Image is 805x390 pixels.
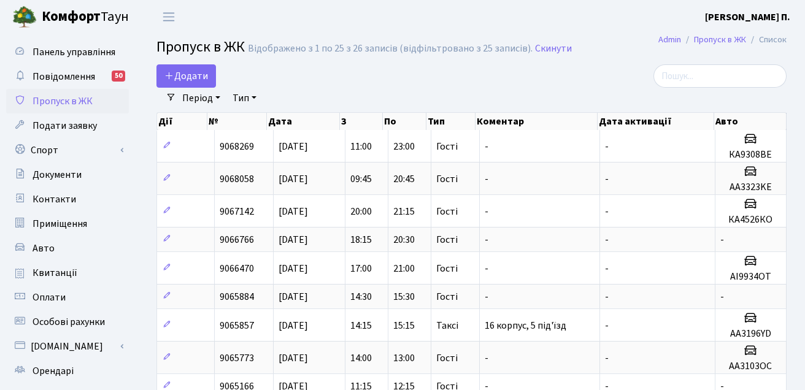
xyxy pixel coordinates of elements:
[112,71,125,82] div: 50
[33,45,115,59] span: Панель управління
[279,290,308,304] span: [DATE]
[720,149,781,161] h5: КА9308ВЕ
[340,113,383,130] th: З
[350,319,372,332] span: 14:15
[33,193,76,206] span: Контакти
[535,43,572,55] a: Скинути
[485,319,566,332] span: 16 корпус, 5 під'їзд
[6,64,129,89] a: Повідомлення50
[279,351,308,365] span: [DATE]
[485,262,488,275] span: -
[6,162,129,187] a: Документи
[658,33,681,46] a: Admin
[605,351,609,365] span: -
[220,233,254,247] span: 9066766
[393,262,415,275] span: 21:00
[279,319,308,332] span: [DATE]
[220,140,254,153] span: 9068269
[436,207,458,216] span: Гості
[350,262,372,275] span: 17:00
[393,233,415,247] span: 20:30
[42,7,101,26] b: Комфорт
[720,182,781,193] h5: AA3323KE
[6,212,129,236] a: Приміщення
[485,290,488,304] span: -
[6,359,129,383] a: Орендарі
[6,89,129,113] a: Пропуск в ЖК
[436,142,458,151] span: Гості
[153,7,184,27] button: Переключити навігацію
[605,140,609,153] span: -
[220,172,254,186] span: 9068058
[714,113,787,130] th: Авто
[33,168,82,182] span: Документи
[207,113,267,130] th: №
[705,10,790,25] a: [PERSON_NAME] П.
[279,140,308,153] span: [DATE]
[267,113,340,130] th: Дата
[393,140,415,153] span: 23:00
[42,7,129,28] span: Таун
[33,242,55,255] span: Авто
[6,285,129,310] a: Оплати
[653,64,787,88] input: Пошук...
[605,319,609,332] span: -
[220,205,254,218] span: 9067142
[605,262,609,275] span: -
[6,113,129,138] a: Подати заявку
[6,261,129,285] a: Квитанції
[164,69,208,83] span: Додати
[6,187,129,212] a: Контакти
[436,235,458,245] span: Гості
[720,214,781,226] h5: КА4526КО
[436,321,458,331] span: Таксі
[640,27,805,53] nav: breadcrumb
[485,233,488,247] span: -
[33,217,87,231] span: Приміщення
[6,40,129,64] a: Панель управління
[279,262,308,275] span: [DATE]
[228,88,261,109] a: Тип
[220,262,254,275] span: 9066470
[279,233,308,247] span: [DATE]
[220,290,254,304] span: 9065884
[220,319,254,332] span: 9065857
[156,64,216,88] a: Додати
[33,266,77,280] span: Квитанції
[705,10,790,24] b: [PERSON_NAME] П.
[393,351,415,365] span: 13:00
[6,138,129,162] a: Спорт
[436,292,458,302] span: Гості
[350,140,372,153] span: 11:00
[393,172,415,186] span: 20:45
[279,205,308,218] span: [DATE]
[720,328,781,340] h5: АА3196YD
[279,172,308,186] span: [DATE]
[33,94,93,108] span: Пропуск в ЖК
[350,172,372,186] span: 09:45
[6,310,129,334] a: Особові рахунки
[350,233,372,247] span: 18:15
[156,36,245,58] span: Пропуск в ЖК
[476,113,598,130] th: Коментар
[694,33,746,46] a: Пропуск в ЖК
[177,88,225,109] a: Період
[6,236,129,261] a: Авто
[605,233,609,247] span: -
[33,364,74,378] span: Орендарі
[485,172,488,186] span: -
[746,33,787,47] li: Список
[720,361,781,372] h5: АА3103ОС
[720,271,781,283] h5: AІ9934ОТ
[393,205,415,218] span: 21:15
[157,113,207,130] th: Дії
[350,351,372,365] span: 14:00
[426,113,476,130] th: Тип
[248,43,533,55] div: Відображено з 1 по 25 з 26 записів (відфільтровано з 25 записів).
[720,290,724,304] span: -
[33,315,105,329] span: Особові рахунки
[33,291,66,304] span: Оплати
[436,264,458,273] span: Гості
[383,113,426,130] th: По
[393,290,415,304] span: 15:30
